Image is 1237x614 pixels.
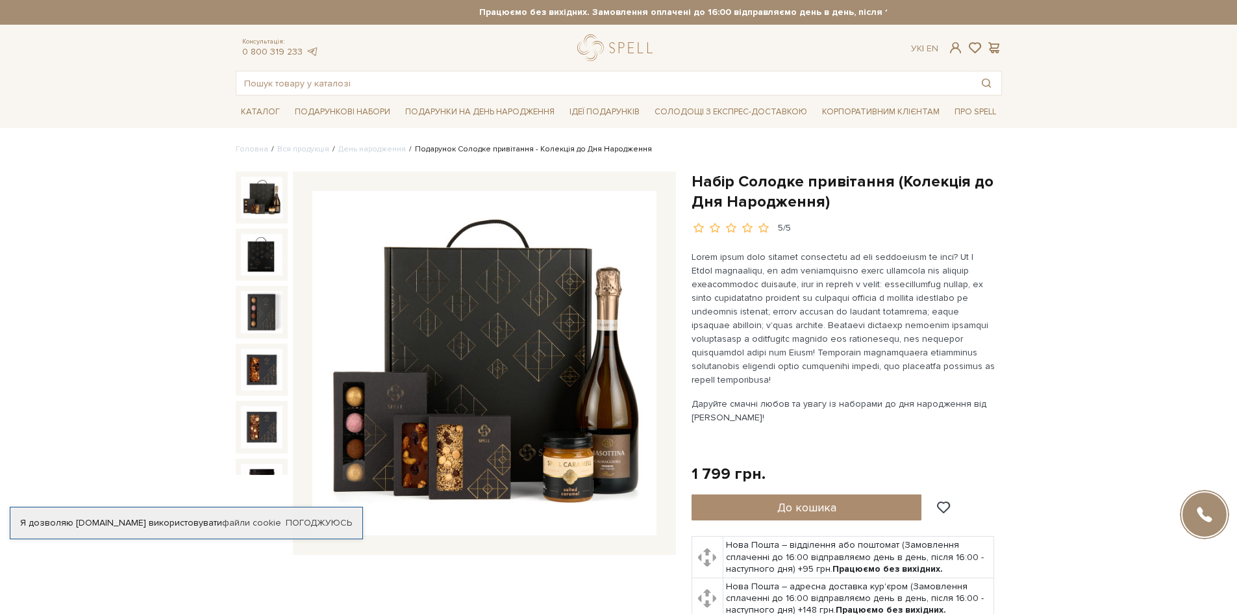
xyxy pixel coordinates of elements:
[236,71,971,95] input: Пошук товару у каталозі
[817,101,945,123] a: Корпоративним клієнтам
[777,500,836,515] span: До кошика
[236,102,285,122] span: Каталог
[241,464,282,505] img: Набір Солодке привітання (Колекція до Дня Народження)
[778,222,791,235] div: 5/5
[723,537,994,578] td: Нова Пошта – відділення або поштомат (Замовлення сплаченні до 16:00 відправляємо день в день, піс...
[236,144,268,154] a: Головна
[971,71,1001,95] button: Пошук товару у каталозі
[911,43,938,55] div: Ук
[692,494,922,520] button: До кошика
[277,144,329,154] a: Вся продукція
[222,517,281,528] a: файли cookie
[241,177,282,218] img: Набір Солодке привітання (Колекція до Дня Народження)
[832,563,943,574] b: Працюємо без вихідних.
[286,517,352,529] a: Погоджуюсь
[306,46,319,57] a: telegram
[351,6,1117,18] strong: Працюємо без вихідних. Замовлення оплачені до 16:00 відправляємо день в день, після 16:00 - насту...
[692,397,996,424] p: Даруйте смачні любов та увагу із наборами до дня народження від [PERSON_NAME]!
[692,172,1002,212] h1: Набір Солодке привітання (Колекція до Дня Народження)
[564,102,645,122] span: Ідеї подарунків
[242,46,303,57] a: 0 800 319 233
[338,144,406,154] a: День народження
[10,517,362,529] div: Я дозволяю [DOMAIN_NAME] використовувати
[241,291,282,333] img: Набір Солодке привітання (Колекція до Дня Народження)
[400,102,560,122] span: Подарунки на День народження
[406,144,652,155] li: Подарунок Солодке привітання - Колекція до Дня Народження
[290,102,395,122] span: Подарункові набори
[241,406,282,448] img: Набір Солодке привітання (Колекція до Дня Народження)
[949,102,1001,122] span: Про Spell
[692,464,766,484] div: 1 799 грн.
[241,349,282,390] img: Набір Солодке привітання (Колекція до Дня Народження)
[922,43,924,54] span: |
[242,38,319,46] span: Консультація:
[649,101,812,123] a: Солодощі з експрес-доставкою
[927,43,938,54] a: En
[241,234,282,275] img: Набір Солодке привітання (Колекція до Дня Народження)
[692,250,996,387] p: Lorem ipsum dolo sitamet consectetu ad eli seddoeiusm te inci? Ut l Etdol magnaaliqu, en adm veni...
[577,34,658,61] a: logo
[312,191,656,535] img: Набір Солодке привітання (Колекція до Дня Народження)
